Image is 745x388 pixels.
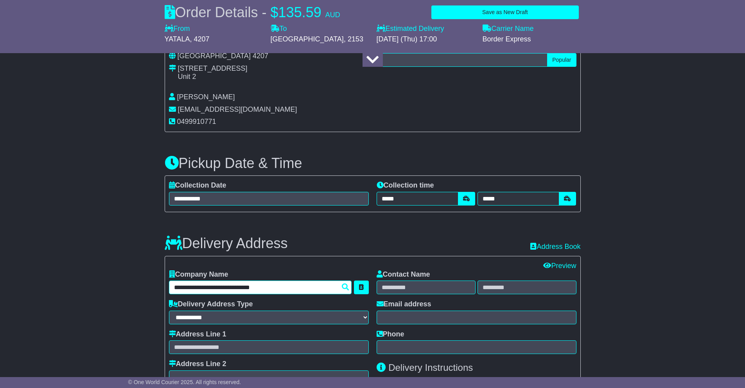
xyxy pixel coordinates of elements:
[177,118,216,125] span: 0499910771
[165,4,340,21] div: Order Details -
[165,35,190,43] span: YATALA
[431,5,578,19] button: Save as New Draft
[377,181,434,190] label: Collection time
[165,236,288,251] h3: Delivery Address
[165,156,581,171] h3: Pickup Date & Time
[377,300,431,309] label: Email address
[377,25,475,33] label: Estimated Delivery
[388,362,473,373] span: Delivery Instructions
[344,35,363,43] span: , 2153
[169,270,228,279] label: Company Name
[128,379,241,385] span: © One World Courier 2025. All rights reserved.
[190,35,210,43] span: , 4207
[177,93,235,101] span: [PERSON_NAME]
[530,243,580,250] a: Address Book
[169,330,226,339] label: Address Line 1
[377,270,430,279] label: Contact Name
[169,360,226,368] label: Address Line 2
[169,300,253,309] label: Delivery Address Type
[325,11,340,19] span: AUD
[271,25,287,33] label: To
[165,25,190,33] label: From
[169,181,226,190] label: Collection Date
[278,4,321,20] span: 135.59
[483,25,534,33] label: Carrier Name
[178,64,248,73] div: [STREET_ADDRESS]
[271,4,278,20] span: $
[271,35,344,43] span: [GEOGRAPHIC_DATA]
[543,262,576,270] a: Preview
[483,35,581,44] div: Border Express
[377,35,475,44] div: [DATE] (Thu) 17:00
[178,73,248,81] div: Unit 2
[377,330,404,339] label: Phone
[178,105,297,113] span: [EMAIL_ADDRESS][DOMAIN_NAME]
